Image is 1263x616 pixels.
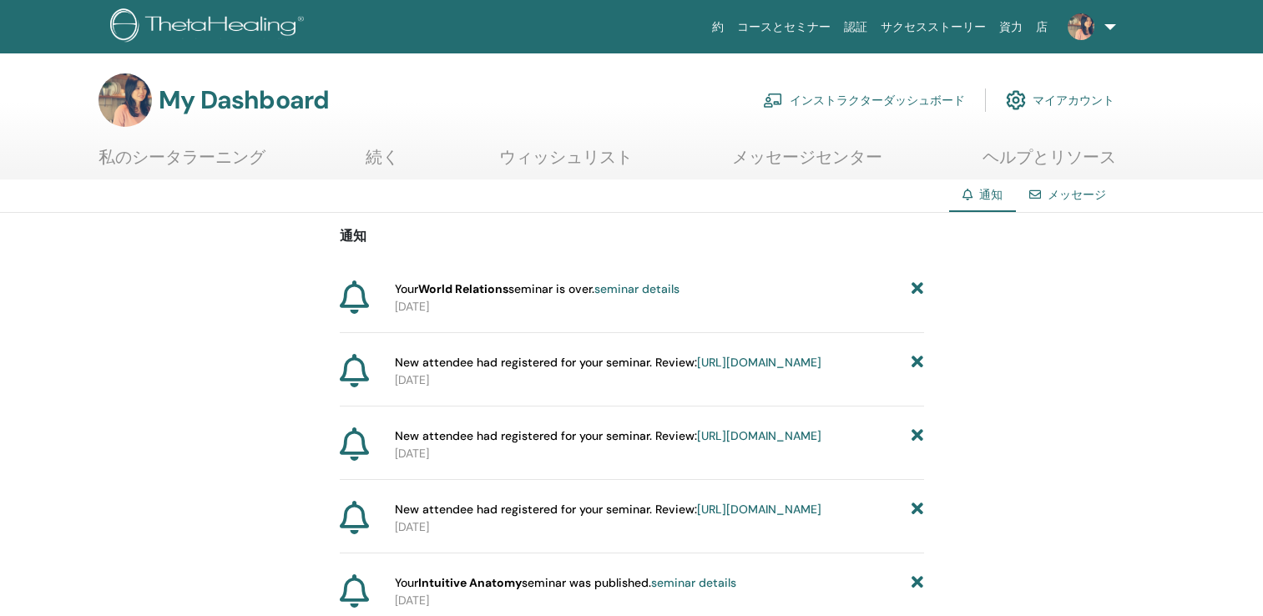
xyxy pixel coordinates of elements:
p: [DATE] [395,298,924,316]
span: Your seminar is over. [395,280,679,298]
strong: World Relations [418,281,508,296]
p: [DATE] [395,518,924,536]
span: New attendee had registered for your seminar. Review: [395,354,821,371]
p: [DATE] [395,445,924,462]
a: 店 [1029,12,1054,43]
span: Your seminar was published. [395,574,736,592]
span: New attendee had registered for your seminar. Review: [395,427,821,445]
a: メッセージ [1048,187,1106,202]
p: [DATE] [395,371,924,389]
a: 認証 [837,12,874,43]
a: [URL][DOMAIN_NAME] [697,502,821,517]
a: 私のシータラーニング [99,147,265,179]
a: ヘルプとリソース [983,147,1116,179]
a: 資力 [993,12,1029,43]
img: cog.svg [1006,86,1026,114]
a: サクセスストーリー [874,12,993,43]
img: chalkboard-teacher.svg [763,93,783,108]
p: 通知 [340,226,924,246]
img: logo.png [110,8,310,46]
span: 通知 [979,187,1003,202]
img: default.jpg [1068,13,1094,40]
a: メッセージセンター [732,147,882,179]
a: 約 [705,12,730,43]
p: [DATE] [395,592,924,609]
a: 続く [366,147,399,179]
a: インストラクターダッシュボード [763,82,965,119]
strong: Intuitive Anatomy [418,575,522,590]
a: コースとセミナー [730,12,837,43]
span: New attendee had registered for your seminar. Review: [395,501,821,518]
a: seminar details [594,281,679,296]
h3: My Dashboard [159,85,329,115]
a: ウィッシュリスト [499,147,633,179]
a: [URL][DOMAIN_NAME] [697,355,821,370]
a: [URL][DOMAIN_NAME] [697,428,821,443]
a: seminar details [651,575,736,590]
a: マイアカウント [1006,82,1114,119]
img: default.jpg [99,73,152,127]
